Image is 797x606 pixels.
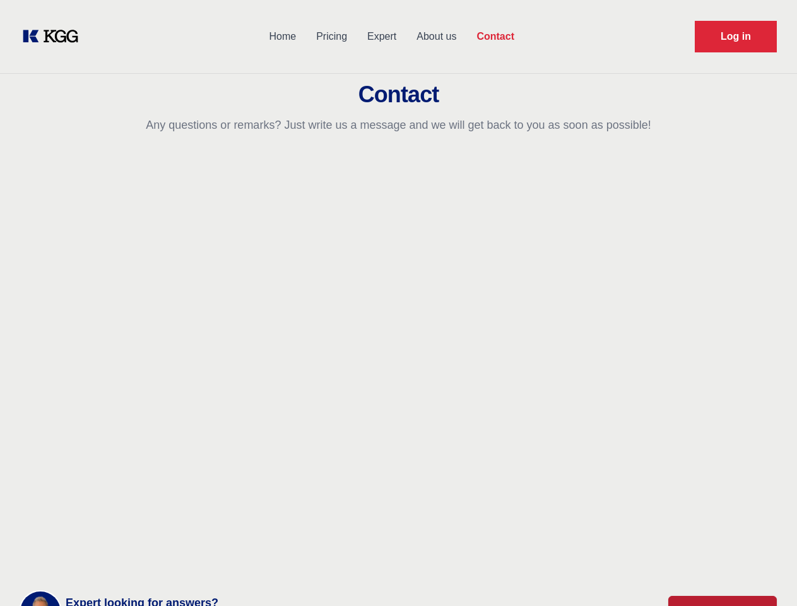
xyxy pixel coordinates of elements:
a: Request Demo [695,21,777,52]
a: Expert [357,20,406,53]
a: Contact [466,20,524,53]
iframe: Chat Widget [734,545,797,606]
a: Pricing [306,20,357,53]
a: KOL Knowledge Platform: Talk to Key External Experts (KEE) [20,27,88,47]
a: About us [406,20,466,53]
h2: Contact [15,82,782,107]
a: Home [259,20,306,53]
p: Any questions or remarks? Just write us a message and we will get back to you as soon as possible! [15,117,782,133]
